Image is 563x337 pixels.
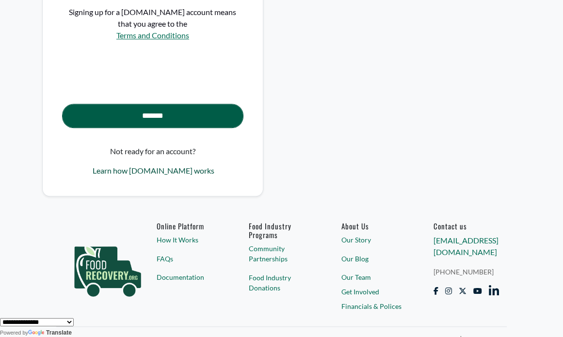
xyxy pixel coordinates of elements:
[64,222,151,314] img: food_recovery_green_logo-76242d7a27de7ed26b67be613a865d9c9037ba317089b267e0515145e5e51427.png
[62,6,243,30] p: Signing up for a [DOMAIN_NAME] account means that you agree to the
[28,329,72,336] a: Translate
[434,267,499,277] a: [PHONE_NUMBER]
[434,236,499,257] a: [EMAIL_ADDRESS][DOMAIN_NAME]
[341,272,407,282] a: Our Team
[116,31,189,40] a: Terms and Conditions
[93,165,214,177] a: Learn how [DOMAIN_NAME] works
[249,222,314,239] h6: Food Industry Programs
[434,222,499,230] h6: Contact us
[157,222,222,230] h6: Online Platform
[62,50,209,88] iframe: reCAPTCHA
[249,273,314,293] a: Food Industry Donations
[249,243,314,264] a: Community Partnerships
[341,287,407,297] a: Get Involved
[157,235,222,245] a: How It Works
[341,222,407,230] a: About Us
[341,235,407,245] a: Our Story
[341,301,407,311] a: Financials & Polices
[157,272,222,282] a: Documentation
[28,330,46,337] img: Google Translate
[110,145,195,157] p: Not ready for an account?
[157,254,222,264] a: FAQs
[341,254,407,264] a: Our Blog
